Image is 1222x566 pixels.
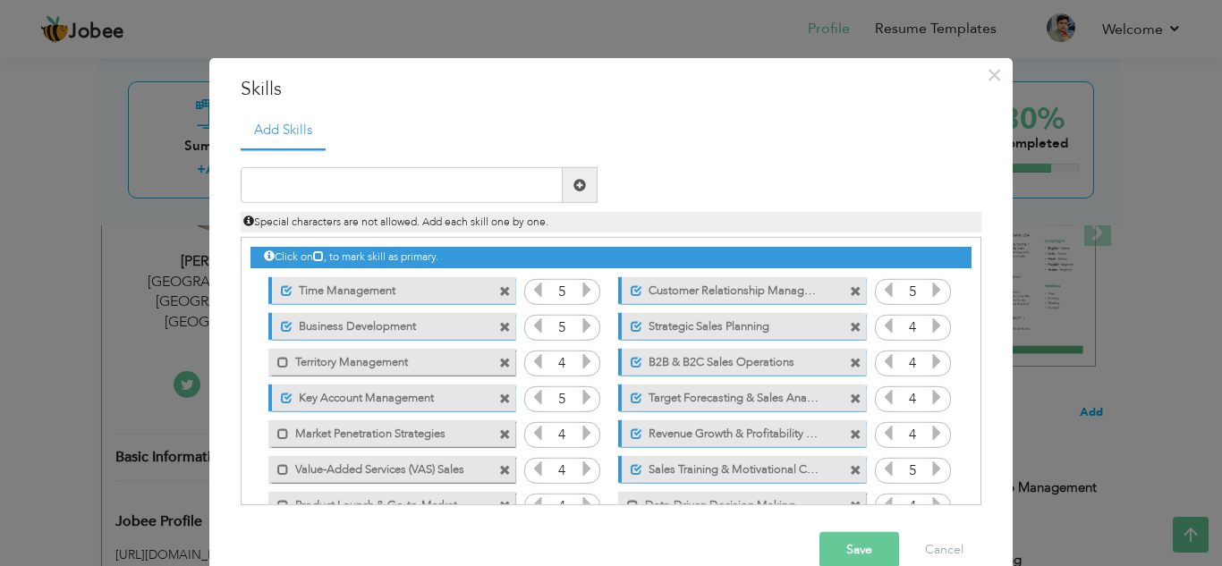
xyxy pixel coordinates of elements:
[642,455,820,477] label: Sales Training & Motivational Coaching
[293,312,471,334] label: Business Development
[289,455,470,477] label: Value-Added Services (VAS) Sales
[639,491,819,513] label: Data-Driven Decision Making
[642,312,820,334] label: Strategic Sales Planning
[243,215,548,229] span: Special characters are not allowed. Add each skill one by one.
[241,111,326,150] a: Add Skills
[289,348,470,370] label: Territory Management
[241,75,981,102] h3: Skills
[250,247,972,267] div: Click on , to mark skill as primary.
[293,384,471,406] label: Key Account Management
[289,419,470,442] label: Market Penetration Strategies
[987,58,1002,90] span: ×
[642,419,820,442] label: Revenue Growth & Profitability Optimization
[289,491,470,513] label: Product Launch & Go-to-Market (GTM) Strategy
[642,348,820,370] label: B2B & B2C Sales Operations
[642,276,820,299] label: Customer Relationship Management
[980,60,1008,89] button: Close
[293,276,471,299] label: Time Management
[642,384,820,406] label: Target Forecasting & Sales Analytics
